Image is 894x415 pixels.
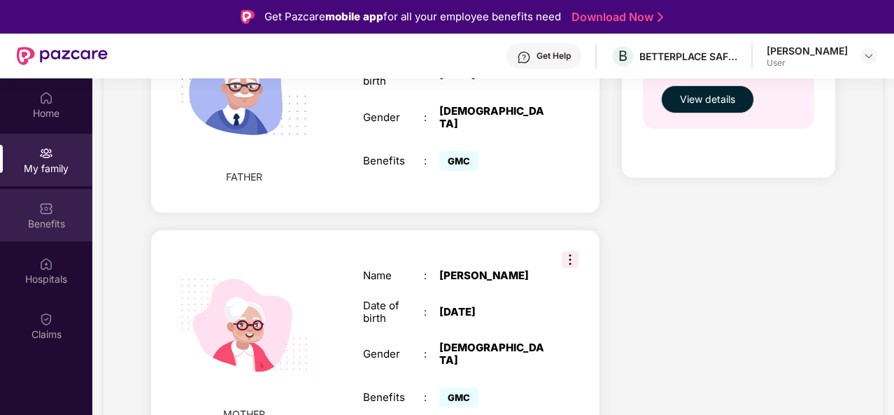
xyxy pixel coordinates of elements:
img: svg+xml;base64,PHN2ZyBpZD0iRHJvcGRvd24tMzJ4MzIiIHhtbG5zPSJodHRwOi8vd3d3LnczLm9yZy8yMDAwL3N2ZyIgd2... [863,50,874,62]
strong: mobile app [325,10,383,23]
div: Benefits [363,155,424,167]
div: : [424,111,439,124]
div: Gender [363,111,424,124]
div: User [767,57,848,69]
img: Stroke [658,10,663,24]
div: : [424,269,439,282]
div: Benefits [363,391,424,404]
button: View details [661,85,754,113]
img: svg+xml;base64,PHN2ZyB3aWR0aD0iMjAiIGhlaWdodD0iMjAiIHZpZXdCb3g9IjAgMCAyMCAyMCIgZmlsbD0ibm9uZSIgeG... [39,146,53,160]
img: svg+xml;base64,PHN2ZyBpZD0iQ2xhaW0iIHhtbG5zPSJodHRwOi8vd3d3LnczLm9yZy8yMDAwL3N2ZyIgd2lkdGg9IjIwIi... [39,312,53,326]
div: Get Pazcare for all your employee benefits need [264,8,561,25]
div: Date of birth [363,300,424,325]
div: [DEMOGRAPHIC_DATA] [439,105,546,130]
img: svg+xml;base64,PHN2ZyBpZD0iSGVscC0zMngzMiIgeG1sbnM9Imh0dHA6Ly93d3cudzMub3JnLzIwMDAvc3ZnIiB3aWR0aD... [517,50,531,64]
div: [DATE] [439,306,546,318]
span: B [618,48,627,64]
div: Name [363,269,424,282]
img: svg+xml;base64,PHN2ZyB4bWxucz0iaHR0cDovL3d3dy53My5vcmcvMjAwMC9zdmciIHhtbG5zOnhsaW5rPSJodHRwOi8vd3... [163,8,325,169]
div: [DEMOGRAPHIC_DATA] [439,342,546,367]
div: [PERSON_NAME] [439,269,546,282]
div: Get Help [537,50,571,62]
span: FATHER [226,169,262,185]
img: Logo [241,10,255,24]
div: [PERSON_NAME] [767,44,848,57]
span: View details [680,92,735,107]
img: svg+xml;base64,PHN2ZyBpZD0iSG9tZSIgeG1sbnM9Imh0dHA6Ly93d3cudzMub3JnLzIwMDAvc3ZnIiB3aWR0aD0iMjAiIG... [39,91,53,105]
div: : [424,155,439,167]
img: svg+xml;base64,PHN2ZyB3aWR0aD0iMzIiIGhlaWdodD0iMzIiIHZpZXdCb3g9IjAgMCAzMiAzMiIgZmlsbD0ibm9uZSIgeG... [562,251,579,268]
img: svg+xml;base64,PHN2ZyBpZD0iSG9zcGl0YWxzIiB4bWxucz0iaHR0cDovL3d3dy53My5vcmcvMjAwMC9zdmciIHdpZHRoPS... [39,257,53,271]
span: GMC [439,151,478,171]
div: BETTERPLACE SAFETY SOLUTIONS PRIVATE LIMITED [639,50,737,63]
img: svg+xml;base64,PHN2ZyB4bWxucz0iaHR0cDovL3d3dy53My5vcmcvMjAwMC9zdmciIHdpZHRoPSIyMjQiIGhlaWdodD0iMT... [163,244,325,406]
div: : [424,391,439,404]
a: Download Now [572,10,659,24]
div: : [424,306,439,318]
div: : [424,348,439,360]
img: New Pazcare Logo [17,47,108,65]
div: Gender [363,348,424,360]
span: GMC [439,388,478,407]
img: svg+xml;base64,PHN2ZyBpZD0iQmVuZWZpdHMiIHhtbG5zPSJodHRwOi8vd3d3LnczLm9yZy8yMDAwL3N2ZyIgd2lkdGg9Ij... [39,202,53,216]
